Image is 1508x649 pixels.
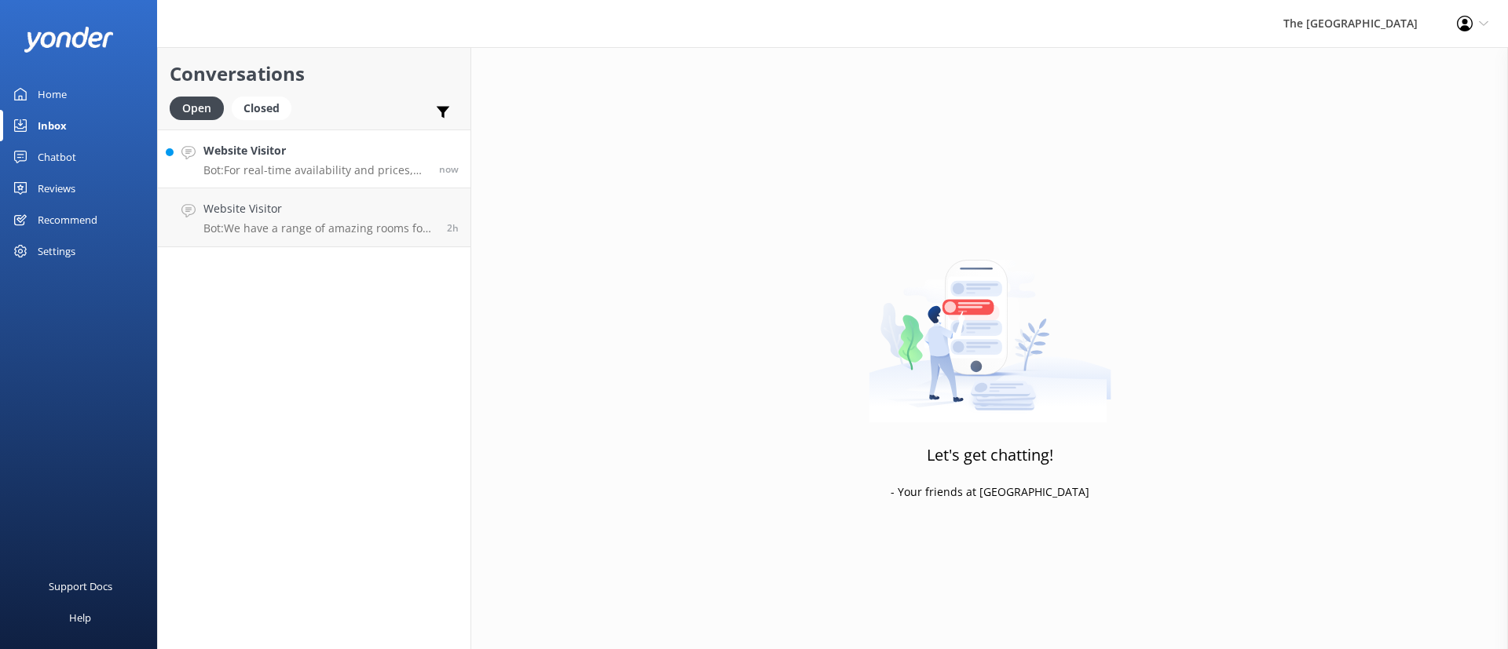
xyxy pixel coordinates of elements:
a: Closed [232,99,299,116]
div: Home [38,78,67,110]
img: artwork of a man stealing a conversation from at giant smartphone [869,227,1111,423]
div: Recommend [38,204,97,235]
div: Inbox [38,110,67,141]
span: Oct 01 2025 10:49pm (UTC -10:00) Pacific/Honolulu [439,162,459,176]
img: yonder-white-logo.png [24,27,114,53]
div: Support Docs [49,571,112,602]
div: Open [170,97,224,120]
p: Bot: For real-time availability and prices, please visit [URL][DOMAIN_NAME]. [203,163,427,177]
div: Reviews [38,173,75,204]
h4: Website Visitor [203,200,435,217]
h2: Conversations [170,59,459,89]
div: Closed [232,97,291,120]
a: Website VisitorBot:For real-time availability and prices, please visit [URL][DOMAIN_NAME].now [158,129,470,188]
div: Help [69,602,91,633]
p: - Your friends at [GEOGRAPHIC_DATA] [891,483,1089,501]
h4: Website Visitor [203,142,427,159]
div: Settings [38,235,75,267]
a: Website VisitorBot:We have a range of amazing rooms for you to choose from. The best way to help ... [158,188,470,247]
div: Chatbot [38,141,76,173]
a: Open [170,99,232,116]
span: Oct 01 2025 07:56pm (UTC -10:00) Pacific/Honolulu [447,221,459,235]
p: Bot: We have a range of amazing rooms for you to choose from. The best way to help you decide on ... [203,221,435,235]
h3: Let's get chatting! [927,443,1053,468]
